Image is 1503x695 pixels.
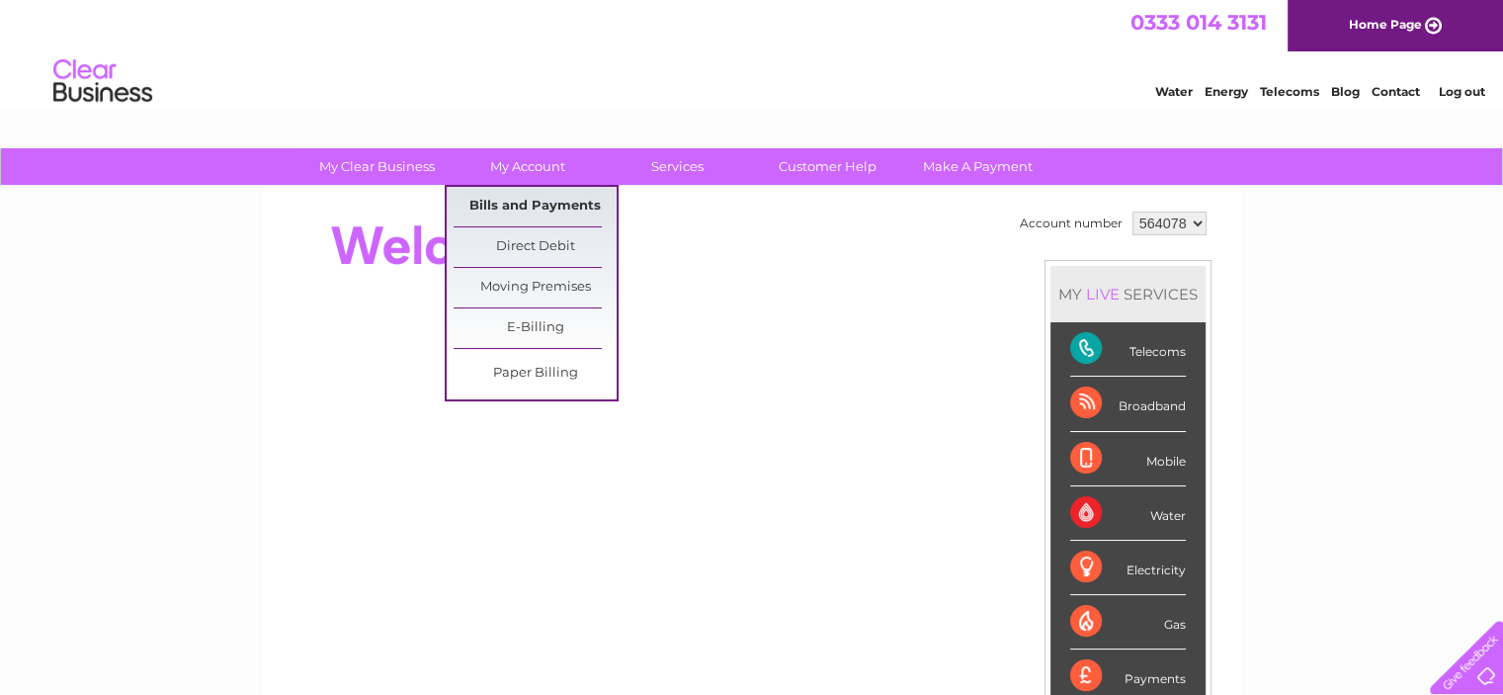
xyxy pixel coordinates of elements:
a: E-Billing [454,308,617,348]
div: MY SERVICES [1050,266,1206,322]
a: Paper Billing [454,354,617,393]
a: Blog [1331,84,1360,99]
div: Telecoms [1070,322,1186,377]
div: LIVE [1082,285,1124,304]
div: Mobile [1070,432,1186,486]
a: Customer Help [746,148,909,185]
div: Gas [1070,595,1186,650]
td: Account number [1015,207,1127,240]
a: Bills and Payments [454,187,617,226]
a: Telecoms [1260,84,1319,99]
img: logo.png [52,51,153,112]
a: Services [596,148,759,185]
a: My Clear Business [295,148,459,185]
div: Clear Business is a trading name of Verastar Limited (registered in [GEOGRAPHIC_DATA] No. 3667643... [286,11,1219,96]
a: Moving Premises [454,268,617,307]
div: Electricity [1070,541,1186,595]
div: Water [1070,486,1186,541]
a: My Account [446,148,609,185]
a: Energy [1205,84,1248,99]
div: Broadband [1070,377,1186,431]
a: Direct Debit [454,227,617,267]
a: Make A Payment [896,148,1059,185]
a: Log out [1438,84,1484,99]
a: Water [1155,84,1193,99]
a: 0333 014 3131 [1130,10,1267,35]
a: Contact [1372,84,1420,99]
